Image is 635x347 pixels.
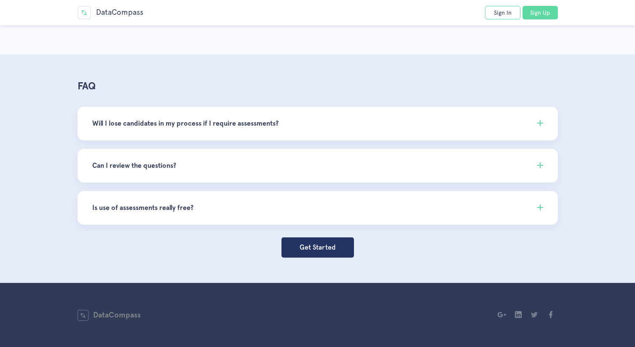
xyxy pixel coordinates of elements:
h4: Can I review the questions? [92,161,543,171]
h4: Will I lose candidates in my process if I require assessments? [92,118,543,129]
img: Data Compass [78,6,91,19]
a: Sign In [485,6,520,19]
a: DataCompass [78,8,143,16]
a: DataCompass [78,310,141,320]
h3: FAQ [78,80,558,92]
a: Get Started [281,237,354,258]
h4: Is use of assessments really free? [92,203,543,213]
img: Data Compass [78,310,89,321]
a: Sign Up [522,6,558,19]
